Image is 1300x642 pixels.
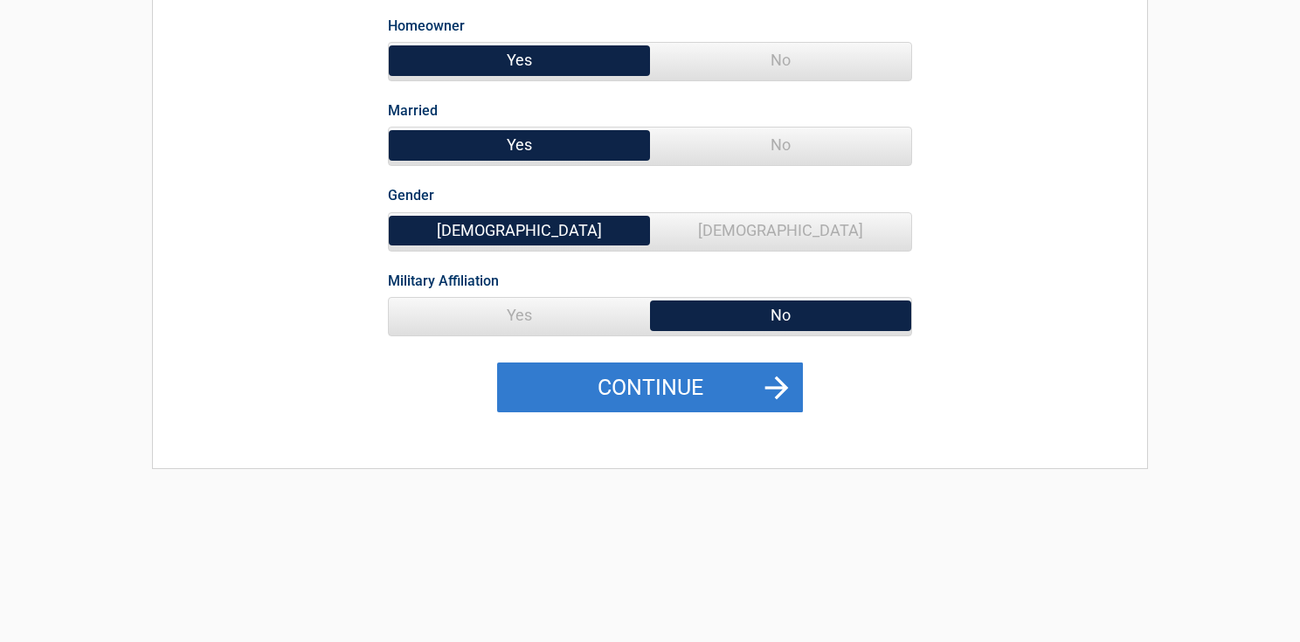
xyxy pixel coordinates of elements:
[389,298,650,333] span: Yes
[650,43,911,78] span: No
[388,14,465,38] label: Homeowner
[388,269,499,293] label: Military Affiliation
[388,99,438,122] label: Married
[389,128,650,162] span: Yes
[650,128,911,162] span: No
[389,43,650,78] span: Yes
[388,183,434,207] label: Gender
[650,213,911,248] span: [DEMOGRAPHIC_DATA]
[389,213,650,248] span: [DEMOGRAPHIC_DATA]
[650,298,911,333] span: No
[497,362,803,413] button: Continue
